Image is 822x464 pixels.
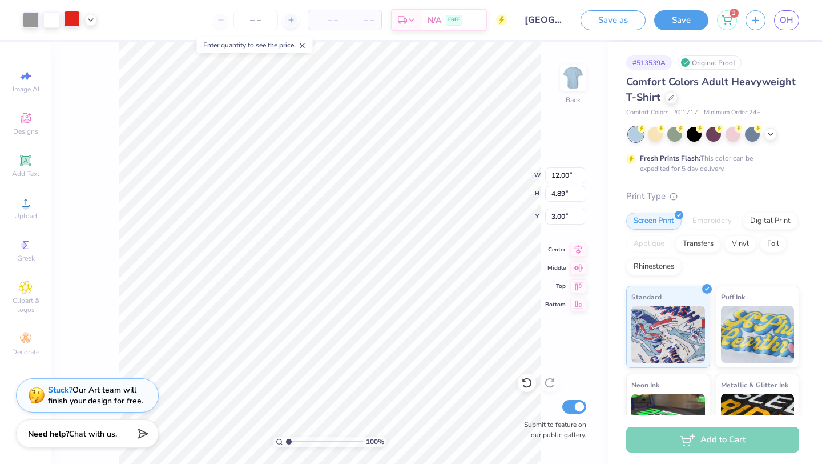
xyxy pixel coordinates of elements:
[197,37,313,53] div: Enter quantity to see the price.
[28,429,69,439] strong: Need help?
[626,213,682,230] div: Screen Print
[48,385,72,395] strong: Stuck?
[626,235,672,253] div: Applique
[6,296,46,314] span: Clipart & logos
[724,235,756,253] div: Vinyl
[640,154,700,163] strong: Fresh Prints Flash:
[685,213,739,230] div: Embroidery
[631,291,662,303] span: Standard
[721,306,795,363] img: Puff Ink
[562,66,585,89] img: Back
[631,394,705,451] img: Neon Ink
[678,55,742,70] div: Original Proof
[743,213,798,230] div: Digital Print
[780,14,793,27] span: OH
[640,153,780,174] div: This color can be expedited for 5 day delivery.
[626,258,682,275] div: Rhinestones
[626,55,672,70] div: # 513539A
[13,85,39,94] span: Image AI
[675,235,721,253] div: Transfers
[631,379,659,391] span: Neon Ink
[315,14,338,26] span: – –
[721,291,745,303] span: Puff Ink
[631,306,705,363] img: Standard
[516,9,572,31] input: Untitled Design
[233,10,278,30] input: – –
[12,169,39,178] span: Add Text
[13,127,38,136] span: Designs
[626,108,668,118] span: Comfort Colors
[545,246,566,254] span: Center
[518,419,586,440] label: Submit to feature on our public gallery.
[626,75,796,104] span: Comfort Colors Adult Heavyweight T-Shirt
[545,264,566,272] span: Middle
[704,108,761,118] span: Minimum Order: 24 +
[760,235,787,253] div: Foil
[448,16,460,24] span: FREE
[626,190,799,203] div: Print Type
[352,14,374,26] span: – –
[721,394,795,451] img: Metallic & Glitter Ink
[14,211,37,221] span: Upload
[545,301,566,309] span: Bottom
[730,9,739,18] span: 1
[654,10,708,30] button: Save
[566,95,581,105] div: Back
[69,429,117,439] span: Chat with us.
[545,282,566,290] span: Top
[12,347,39,357] span: Decorate
[581,10,646,30] button: Save as
[721,379,788,391] span: Metallic & Glitter Ink
[428,14,441,26] span: N/A
[17,254,35,263] span: Greek
[48,385,143,406] div: Our Art team will finish your design for free.
[366,437,384,447] span: 100 %
[774,10,799,30] a: OH
[674,108,698,118] span: # C1717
